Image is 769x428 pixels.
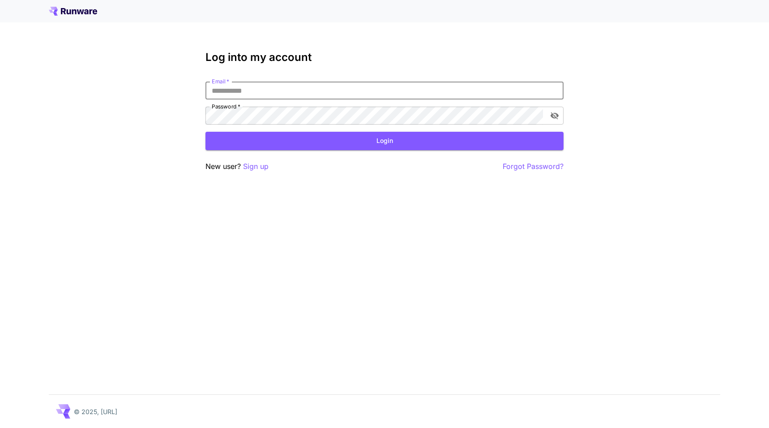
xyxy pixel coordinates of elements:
[205,161,269,172] p: New user?
[212,103,240,110] label: Password
[212,78,229,85] label: Email
[74,407,117,416] p: © 2025, [URL]
[243,161,269,172] button: Sign up
[205,132,564,150] button: Login
[503,161,564,172] button: Forgot Password?
[547,108,563,124] button: toggle password visibility
[205,51,564,64] h3: Log into my account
